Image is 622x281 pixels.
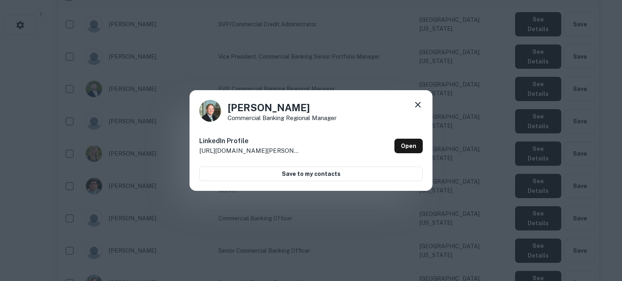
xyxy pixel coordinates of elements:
button: Save to my contacts [199,167,423,181]
p: [URL][DOMAIN_NAME][PERSON_NAME] [199,146,300,156]
h6: LinkedIn Profile [199,136,300,146]
iframe: Chat Widget [582,216,622,255]
h4: [PERSON_NAME] [228,100,337,115]
img: 1516793137526 [199,100,221,122]
p: Commercial Banking Regional Manager [228,115,337,121]
a: Open [394,139,423,153]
